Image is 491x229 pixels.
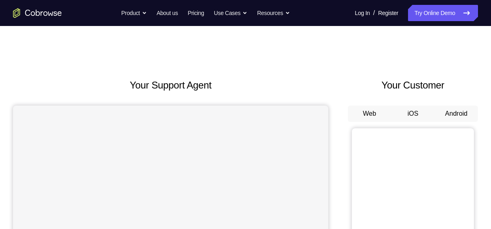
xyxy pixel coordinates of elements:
h2: Your Support Agent [13,78,328,93]
a: Try Online Demo [408,5,478,21]
button: Resources [257,5,290,21]
a: Go to the home page [13,8,62,18]
h2: Your Customer [348,78,478,93]
button: iOS [391,106,435,122]
a: Pricing [188,5,204,21]
a: About us [157,5,178,21]
button: Web [348,106,391,122]
a: Log In [355,5,370,21]
button: Use Cases [214,5,247,21]
a: Register [378,5,398,21]
button: Android [434,106,478,122]
button: Product [121,5,147,21]
span: / [373,8,375,18]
